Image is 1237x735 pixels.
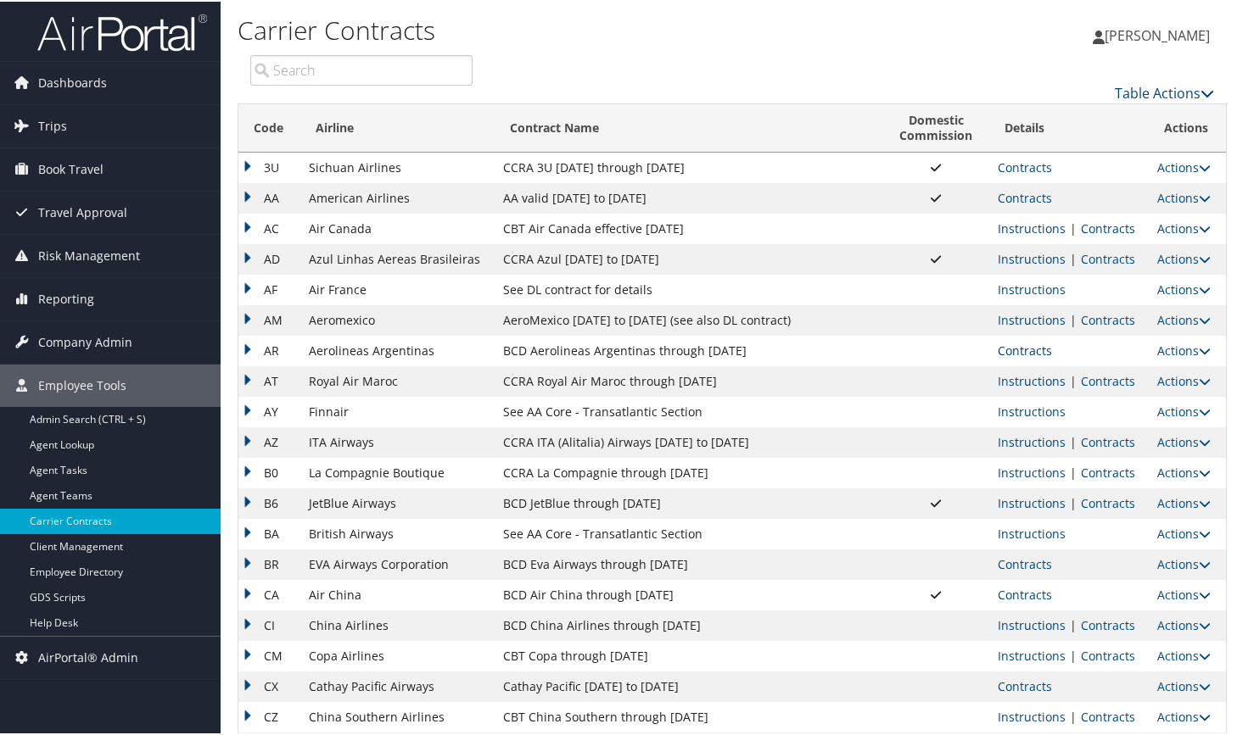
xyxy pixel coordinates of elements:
td: See AA Core - Transatlantic Section [495,517,882,548]
a: Actions [1157,615,1211,632]
td: See AA Core - Transatlantic Section [495,395,882,426]
a: View Contracts [1081,646,1135,662]
th: Contract Name: activate to sort column ascending [495,103,882,151]
span: | [1066,646,1081,662]
span: | [1066,707,1081,723]
td: JetBlue Airways [300,487,495,517]
th: Actions [1149,103,1226,151]
input: Search [250,53,473,84]
td: Aerolineas Argentinas [300,334,495,365]
td: B6 [238,487,300,517]
span: Company Admin [38,320,132,362]
td: BCD JetBlue through [DATE] [495,487,882,517]
td: AZ [238,426,300,456]
td: China Southern Airlines [300,700,495,731]
span: Employee Tools [38,363,126,405]
td: BCD Aerolineas Argentinas through [DATE] [495,334,882,365]
a: View Contracts [1081,707,1135,723]
a: [PERSON_NAME] [1093,8,1227,59]
a: View Contracts [998,188,1052,204]
td: CCRA La Compagnie through [DATE] [495,456,882,487]
span: | [1066,310,1081,326]
td: CI [238,609,300,639]
a: View Ticketing Instructions [998,310,1066,326]
a: Actions [1157,646,1211,662]
td: Aeromexico [300,303,495,334]
td: CCRA Azul [DATE] to [DATE] [495,242,882,273]
a: View Contracts [1081,310,1135,326]
td: CCRA Royal Air Maroc through [DATE] [495,365,882,395]
span: | [1066,493,1081,509]
th: DomesticCommission: activate to sort column ascending [882,103,989,151]
span: [PERSON_NAME] [1105,25,1210,43]
td: Air China [300,578,495,609]
a: View Contracts [1081,432,1135,448]
a: Actions [1157,280,1211,296]
th: Details: activate to sort column ascending [989,103,1149,151]
span: | [1066,463,1081,479]
a: Actions [1157,402,1211,418]
td: CCRA 3U [DATE] through [DATE] [495,151,882,181]
a: Actions [1157,554,1211,571]
a: View Contracts [1081,493,1135,509]
td: Sichuan Airlines [300,151,495,181]
a: Actions [1157,585,1211,601]
td: AT [238,365,300,395]
span: | [1066,249,1081,265]
th: Airline: activate to sort column ascending [300,103,495,151]
td: BR [238,548,300,578]
td: AM [238,303,300,334]
td: CCRA ITA (Alitalia) Airways [DATE] to [DATE] [495,426,882,456]
span: | [1066,371,1081,387]
td: Finnair [300,395,495,426]
a: View Contracts [998,585,1052,601]
img: airportal-logo.png [37,11,207,51]
td: 3U [238,151,300,181]
span: Reporting [38,276,94,319]
a: Actions [1157,463,1211,479]
td: BA [238,517,300,548]
span: Book Travel [38,147,104,189]
td: AD [238,242,300,273]
a: View Contracts [998,677,1052,693]
a: View Ticketing Instructions [998,280,1066,296]
a: Actions [1157,158,1211,174]
td: AY [238,395,300,426]
a: Actions [1157,219,1211,235]
td: AR [238,334,300,365]
a: View Contracts [1081,249,1135,265]
td: Royal Air Maroc [300,365,495,395]
a: Actions [1157,310,1211,326]
td: CBT Air Canada effective [DATE] [495,212,882,242]
td: CM [238,639,300,670]
td: Air France [300,273,495,303]
td: EVA Airways Corporation [300,548,495,578]
td: BCD China Airlines through [DATE] [495,609,882,639]
td: AC [238,212,300,242]
td: Cathay Pacific Airways [300,670,495,700]
td: CZ [238,700,300,731]
a: View Ticketing Instructions [998,524,1066,540]
td: BCD Eva Airways through [DATE] [495,548,882,578]
h1: Carrier Contracts [238,11,897,47]
span: | [1066,615,1081,632]
a: View Contracts [1081,615,1135,632]
td: AA valid [DATE] to [DATE] [495,181,882,212]
span: Risk Management [38,233,140,276]
td: See DL contract for details [495,273,882,303]
a: View Ticketing Instructions [998,646,1066,662]
a: Actions [1157,677,1211,693]
a: Actions [1157,707,1211,723]
a: View Ticketing Instructions [998,463,1066,479]
td: B0 [238,456,300,487]
a: Actions [1157,493,1211,509]
a: View Ticketing Instructions [998,615,1066,632]
span: AirPortal® Admin [38,635,138,677]
td: American Airlines [300,181,495,212]
a: Actions [1157,432,1211,448]
a: View Ticketing Instructions [998,402,1066,418]
a: View Contracts [1081,219,1135,235]
a: View Contracts [998,554,1052,571]
a: Actions [1157,341,1211,357]
span: Travel Approval [38,190,127,232]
